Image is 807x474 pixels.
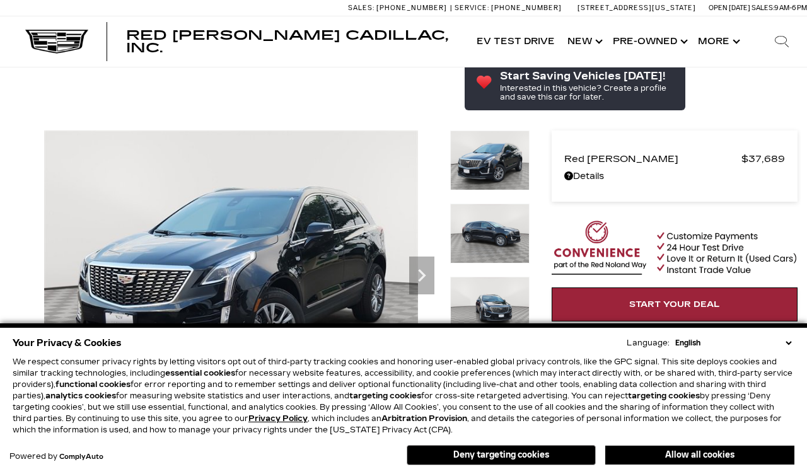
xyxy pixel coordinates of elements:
img: Certified Used 2022 Stellar Black Metallic Cadillac Premium Luxury image 3 [450,277,530,337]
a: Privacy Policy [248,414,308,423]
span: 9 AM-6 PM [774,4,807,12]
a: ComplyAuto [59,453,103,461]
img: Cadillac Dark Logo with Cadillac White Text [25,30,88,54]
a: Sales: [PHONE_NUMBER] [348,4,450,11]
a: Pre-Owned [607,16,692,67]
span: Service: [455,4,489,12]
button: More [692,16,744,67]
a: [STREET_ADDRESS][US_STATE] [578,4,696,12]
button: Allow all cookies [605,446,794,465]
p: We respect consumer privacy rights by letting visitors opt out of third-party tracking cookies an... [13,356,794,436]
div: Powered by [9,453,103,461]
strong: functional cookies [55,380,131,389]
span: $37,689 [741,150,785,168]
span: [PHONE_NUMBER] [376,4,447,12]
span: [PHONE_NUMBER] [491,4,562,12]
strong: essential cookies [165,369,235,378]
span: Sales: [348,4,374,12]
a: Red [PERSON_NAME] $37,689 [564,150,785,168]
span: Your Privacy & Cookies [13,334,122,352]
img: Certified Used 2022 Stellar Black Metallic Cadillac Premium Luxury image 1 [44,130,418,411]
a: EV Test Drive [470,16,561,67]
span: Open [DATE] [709,4,750,12]
span: Sales: [752,4,774,12]
strong: analytics cookies [45,391,116,400]
img: Certified Used 2022 Stellar Black Metallic Cadillac Premium Luxury image 2 [450,204,530,263]
a: Start Your Deal [552,287,798,321]
span: Red [PERSON_NAME] [564,150,741,168]
div: Language: [627,339,670,347]
span: Red [PERSON_NAME] Cadillac, Inc. [126,28,448,55]
img: Certified Used 2022 Stellar Black Metallic Cadillac Premium Luxury image 1 [450,130,530,190]
a: Service: [PHONE_NUMBER] [450,4,565,11]
strong: targeting cookies [349,391,421,400]
a: New [561,16,607,67]
strong: Arbitration Provision [381,414,467,423]
a: Details [564,168,785,185]
a: Red [PERSON_NAME] Cadillac, Inc. [126,29,458,54]
button: Deny targeting cookies [407,445,596,465]
div: Next [409,257,434,294]
select: Language Select [672,337,794,349]
span: Start Your Deal [629,299,720,309]
strong: targeting cookies [628,391,700,400]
